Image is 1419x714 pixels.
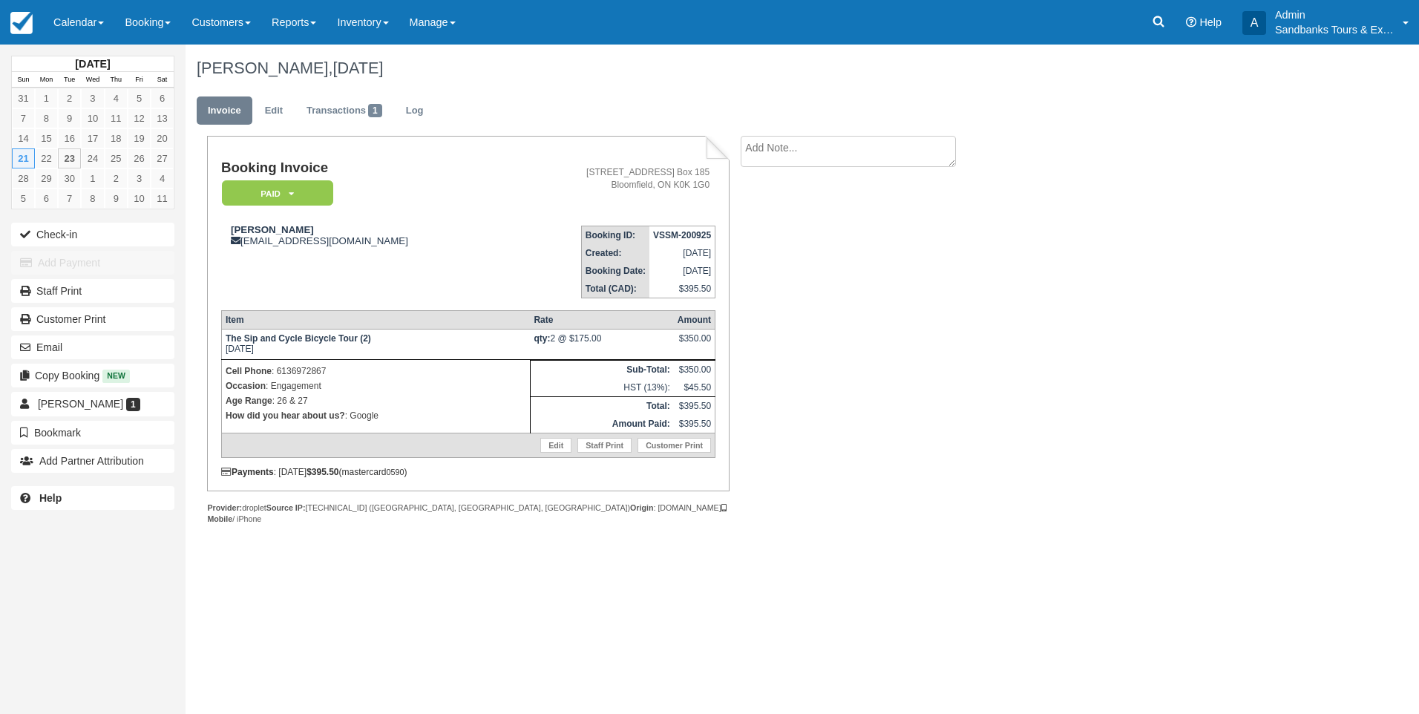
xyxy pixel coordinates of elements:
[81,88,104,108] a: 3
[11,421,174,445] button: Bookmark
[1275,22,1394,37] p: Sandbanks Tours & Experiences
[11,392,174,416] a: [PERSON_NAME] 1
[1186,17,1196,27] i: Help
[12,108,35,128] a: 7
[197,59,1239,77] h1: [PERSON_NAME],
[39,492,62,504] b: Help
[105,72,128,88] th: Thu
[35,168,58,189] a: 29
[387,468,404,476] small: 0590
[649,280,715,298] td: $395.50
[332,59,383,77] span: [DATE]
[105,128,128,148] a: 18
[207,503,726,523] strong: Mobile
[1242,11,1266,35] div: A
[221,467,274,477] strong: Payments
[58,128,81,148] a: 16
[105,108,128,128] a: 11
[534,333,550,344] strong: qty
[226,381,266,391] strong: Occasion
[226,408,526,423] p: : Google
[12,88,35,108] a: 31
[530,361,673,379] th: Sub-Total:
[81,72,104,88] th: Wed
[226,393,526,408] p: : 26 & 27
[151,88,174,108] a: 6
[581,226,649,245] th: Booking ID:
[266,503,306,512] strong: Source IP:
[105,148,128,168] a: 25
[128,128,151,148] a: 19
[226,396,272,406] strong: Age Range
[102,370,130,382] span: New
[221,467,715,477] div: : [DATE] (mastercard )
[58,148,81,168] a: 23
[226,364,526,379] p: : 6136972867
[649,244,715,262] td: [DATE]
[58,88,81,108] a: 2
[10,12,33,34] img: checkfront-main-nav-mini-logo.png
[231,224,314,235] strong: [PERSON_NAME]
[581,280,649,298] th: Total (CAD):
[12,72,35,88] th: Sun
[105,189,128,209] a: 9
[126,398,140,411] span: 1
[128,108,151,128] a: 12
[35,189,58,209] a: 6
[368,104,382,117] span: 1
[11,251,174,275] button: Add Payment
[11,486,174,510] a: Help
[674,361,715,379] td: $350.00
[105,168,128,189] a: 2
[221,311,530,330] th: Item
[11,335,174,359] button: Email
[207,503,242,512] strong: Provider:
[128,88,151,108] a: 5
[653,230,711,240] strong: VSSM-200925
[530,311,673,330] th: Rate
[11,364,174,387] button: Copy Booking New
[11,449,174,473] button: Add Partner Attribution
[221,330,530,360] td: [DATE]
[222,180,333,206] em: Paid
[254,96,294,125] a: Edit
[674,379,715,397] td: $45.50
[151,168,174,189] a: 4
[674,397,715,416] td: $395.50
[81,108,104,128] a: 10
[12,168,35,189] a: 28
[226,366,272,376] strong: Cell Phone
[226,379,526,393] p: : Engagement
[226,333,371,344] strong: The Sip and Cycle Bicycle Tour (2)
[530,379,673,397] td: HST (13%):
[221,180,328,207] a: Paid
[128,72,151,88] th: Fri
[75,58,110,70] strong: [DATE]
[226,410,345,421] strong: How did you hear about us?
[58,168,81,189] a: 30
[581,262,649,280] th: Booking Date:
[38,398,123,410] span: [PERSON_NAME]
[81,128,104,148] a: 17
[1275,7,1394,22] p: Admin
[12,128,35,148] a: 14
[128,189,151,209] a: 10
[151,108,174,128] a: 13
[514,166,709,191] address: [STREET_ADDRESS] Box 185 Bloomfield, ON K0K 1G0
[35,128,58,148] a: 15
[58,189,81,209] a: 7
[221,224,508,246] div: [EMAIL_ADDRESS][DOMAIN_NAME]
[581,244,649,262] th: Created:
[295,96,393,125] a: Transactions1
[207,502,729,525] div: droplet [TECHNICAL_ID] ([GEOGRAPHIC_DATA], [GEOGRAPHIC_DATA], [GEOGRAPHIC_DATA]) : [DOMAIN_NAME] ...
[649,262,715,280] td: [DATE]
[674,415,715,433] td: $395.50
[530,397,673,416] th: Total:
[35,148,58,168] a: 22
[58,72,81,88] th: Tue
[11,307,174,331] a: Customer Print
[674,311,715,330] th: Amount
[151,189,174,209] a: 11
[81,148,104,168] a: 24
[35,72,58,88] th: Mon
